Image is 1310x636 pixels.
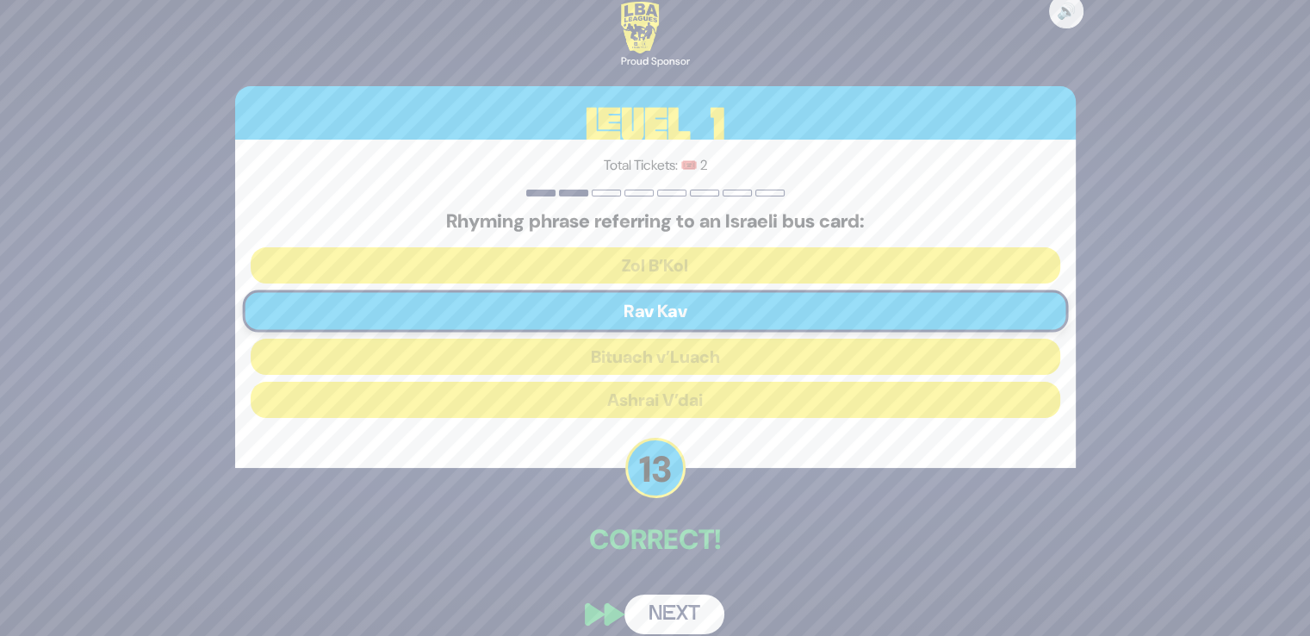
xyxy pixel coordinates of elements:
[242,290,1068,332] button: Rav Kav
[251,339,1060,375] button: Bituach v’Luach
[235,519,1076,560] p: Correct!
[251,247,1060,284] button: Zol B’Kol
[621,2,660,53] img: LBA
[621,53,690,69] div: Proud Sponsor
[251,382,1060,418] button: Ashrai V’dai
[251,155,1060,176] p: Total Tickets: 🎟️ 2
[251,210,1060,233] h5: Rhyming phrase referring to an Israeli bus card:
[625,438,686,498] p: 13
[235,86,1076,164] h3: Level 1
[624,595,724,634] button: Next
